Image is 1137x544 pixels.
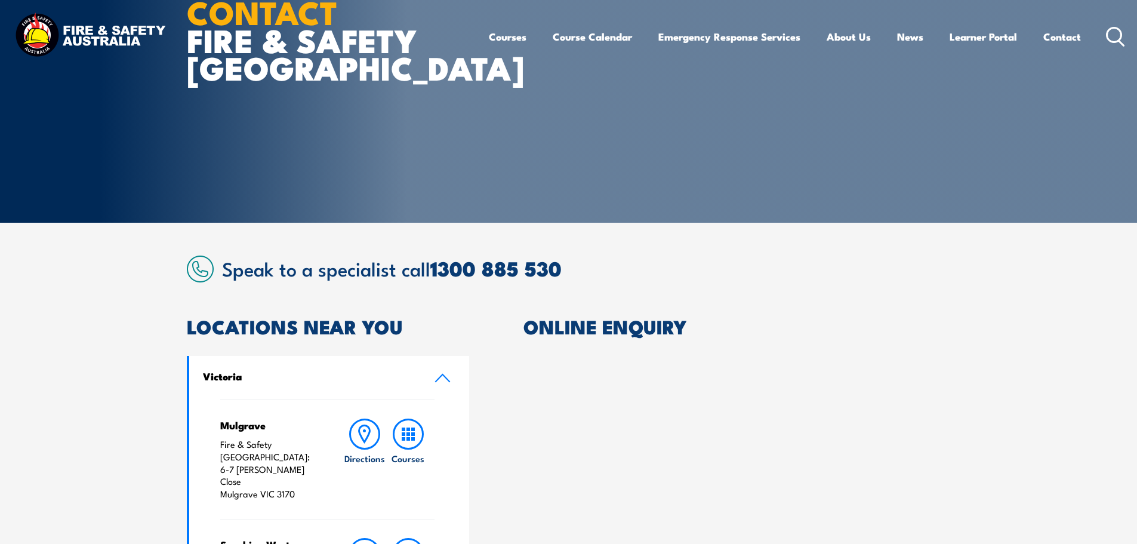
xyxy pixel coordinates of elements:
h4: Victoria [203,370,417,383]
h2: LOCATIONS NEAR YOU [187,318,470,334]
h4: Mulgrave [220,419,320,432]
h2: Speak to a specialist call [222,257,951,279]
h2: ONLINE ENQUIRY [523,318,951,334]
h6: Directions [344,452,385,465]
a: Courses [489,21,526,53]
a: About Us [827,21,871,53]
a: 1300 885 530 [430,252,562,284]
a: News [897,21,923,53]
a: Victoria [189,356,470,399]
a: Directions [343,419,386,500]
a: Contact [1043,21,1081,53]
a: Emergency Response Services [658,21,800,53]
a: Learner Portal [950,21,1017,53]
a: Course Calendar [553,21,632,53]
h6: Courses [392,452,424,465]
p: Fire & Safety [GEOGRAPHIC_DATA]: 6-7 [PERSON_NAME] Close Mulgrave VIC 3170 [220,438,320,500]
a: Courses [387,419,430,500]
